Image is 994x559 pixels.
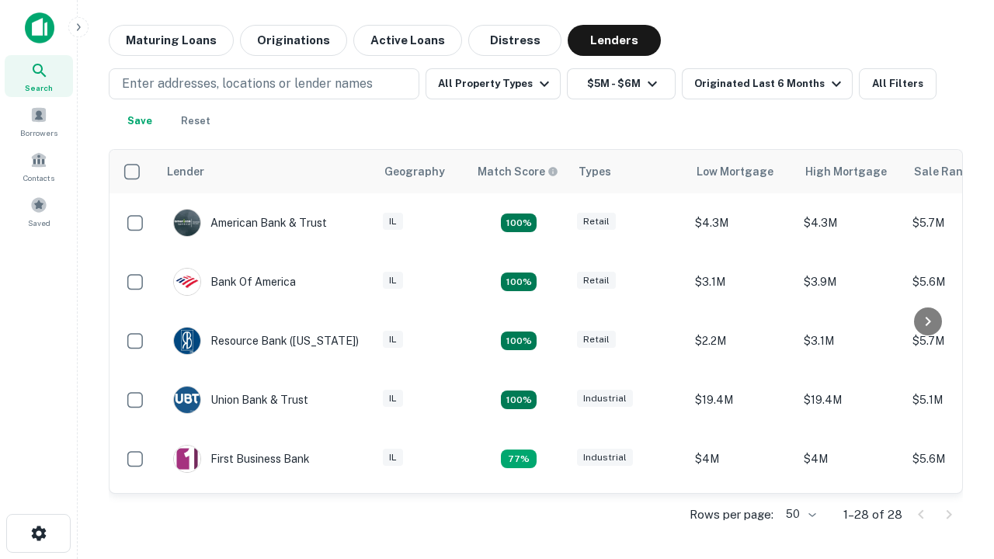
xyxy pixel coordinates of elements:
[687,311,796,370] td: $2.2M
[174,328,200,354] img: picture
[5,55,73,97] a: Search
[780,503,818,526] div: 50
[109,25,234,56] button: Maturing Loans
[173,327,359,355] div: Resource Bank ([US_STATE])
[694,75,846,93] div: Originated Last 6 Months
[796,193,905,252] td: $4.3M
[697,162,773,181] div: Low Mortgage
[796,252,905,311] td: $3.9M
[687,488,796,547] td: $3.9M
[28,217,50,229] span: Saved
[843,505,902,524] p: 1–28 of 28
[5,100,73,142] a: Borrowers
[687,150,796,193] th: Low Mortgage
[478,163,558,180] div: Capitalize uses an advanced AI algorithm to match your search with the best lender. The match sco...
[240,25,347,56] button: Originations
[375,150,468,193] th: Geography
[805,162,887,181] div: High Mortgage
[384,162,445,181] div: Geography
[687,252,796,311] td: $3.1M
[796,311,905,370] td: $3.1M
[174,210,200,236] img: picture
[25,12,54,43] img: capitalize-icon.png
[468,25,561,56] button: Distress
[501,214,537,232] div: Matching Properties: 7, hasApolloMatch: undefined
[383,390,403,408] div: IL
[478,163,555,180] h6: Match Score
[20,127,57,139] span: Borrowers
[173,386,308,414] div: Union Bank & Trust
[501,273,537,291] div: Matching Properties: 4, hasApolloMatch: undefined
[158,150,375,193] th: Lender
[383,331,403,349] div: IL
[383,213,403,231] div: IL
[796,150,905,193] th: High Mortgage
[23,172,54,184] span: Contacts
[173,209,327,237] div: American Bank & Trust
[171,106,221,137] button: Reset
[174,446,200,472] img: picture
[109,68,419,99] button: Enter addresses, locations or lender names
[501,450,537,468] div: Matching Properties: 3, hasApolloMatch: undefined
[501,391,537,409] div: Matching Properties: 4, hasApolloMatch: undefined
[687,429,796,488] td: $4M
[687,193,796,252] td: $4.3M
[468,150,569,193] th: Capitalize uses an advanced AI algorithm to match your search with the best lender. The match sco...
[167,162,204,181] div: Lender
[796,370,905,429] td: $19.4M
[122,75,373,93] p: Enter addresses, locations or lender names
[577,272,616,290] div: Retail
[577,449,633,467] div: Industrial
[859,68,937,99] button: All Filters
[383,449,403,467] div: IL
[796,429,905,488] td: $4M
[796,488,905,547] td: $4.2M
[916,435,994,509] iframe: Chat Widget
[687,370,796,429] td: $19.4M
[577,331,616,349] div: Retail
[577,213,616,231] div: Retail
[682,68,853,99] button: Originated Last 6 Months
[690,505,773,524] p: Rows per page:
[568,25,661,56] button: Lenders
[173,268,296,296] div: Bank Of America
[569,150,687,193] th: Types
[501,332,537,350] div: Matching Properties: 4, hasApolloMatch: undefined
[5,145,73,187] a: Contacts
[353,25,462,56] button: Active Loans
[174,387,200,413] img: picture
[115,106,165,137] button: Save your search to get updates of matches that match your search criteria.
[383,272,403,290] div: IL
[174,269,200,295] img: picture
[173,445,310,473] div: First Business Bank
[25,82,53,94] span: Search
[577,390,633,408] div: Industrial
[579,162,611,181] div: Types
[567,68,676,99] button: $5M - $6M
[426,68,561,99] button: All Property Types
[5,190,73,232] a: Saved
